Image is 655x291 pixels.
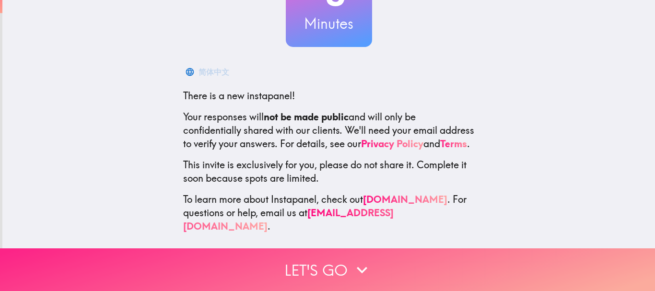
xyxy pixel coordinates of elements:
[286,13,372,34] h3: Minutes
[183,158,475,185] p: This invite is exclusively for you, please do not share it. Complete it soon because spots are li...
[264,111,349,123] b: not be made public
[183,90,295,102] span: There is a new instapanel!
[199,65,229,79] div: 简体中文
[361,138,423,150] a: Privacy Policy
[183,62,233,81] button: 简体中文
[363,193,447,205] a: [DOMAIN_NAME]
[183,193,475,233] p: To learn more about Instapanel, check out . For questions or help, email us at .
[183,110,475,151] p: Your responses will and will only be confidentially shared with our clients. We'll need your emai...
[183,207,394,232] a: [EMAIL_ADDRESS][DOMAIN_NAME]
[440,138,467,150] a: Terms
